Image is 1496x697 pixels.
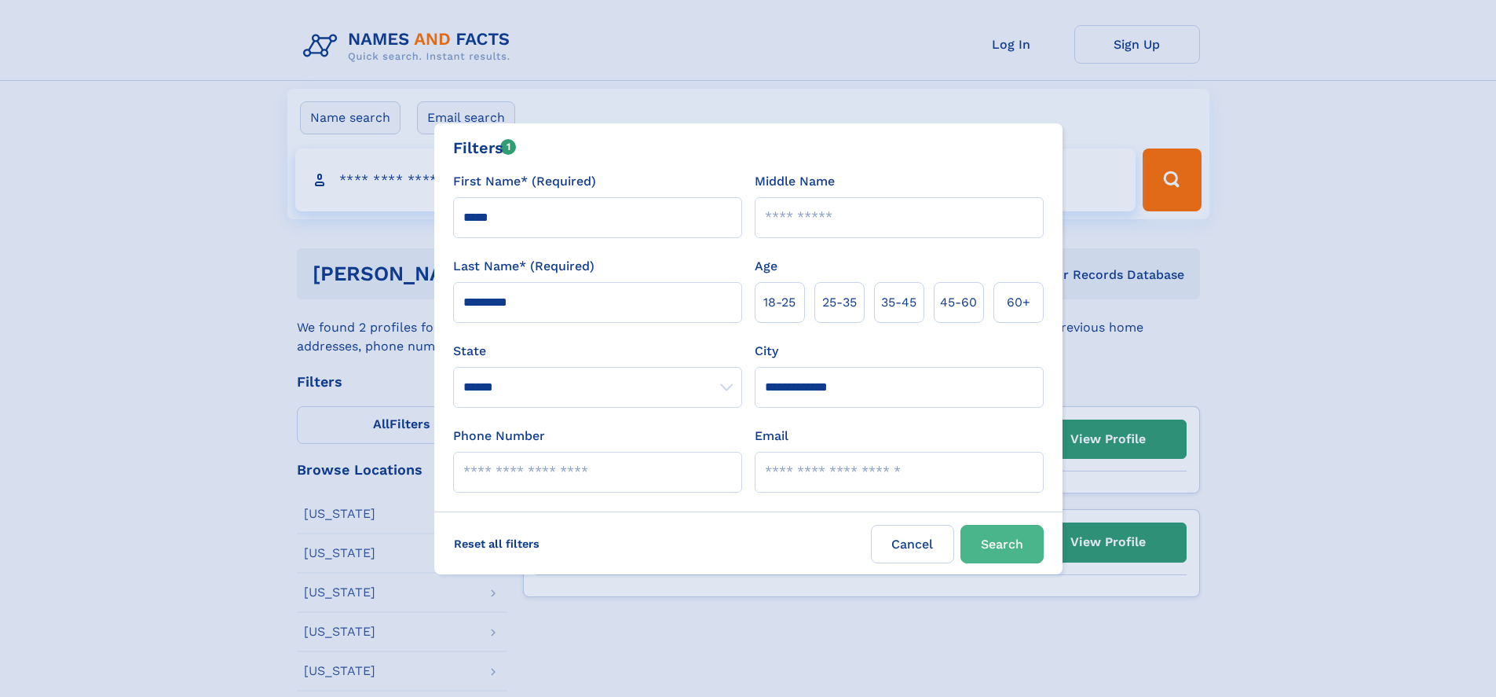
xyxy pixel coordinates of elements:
[822,293,857,312] span: 25‑35
[1007,293,1030,312] span: 60+
[755,342,778,361] label: City
[940,293,977,312] span: 45‑60
[881,293,916,312] span: 35‑45
[453,342,742,361] label: State
[453,257,594,276] label: Last Name* (Required)
[871,525,954,563] label: Cancel
[755,257,777,276] label: Age
[755,172,835,191] label: Middle Name
[960,525,1044,563] button: Search
[453,427,545,446] label: Phone Number
[453,136,517,160] div: Filters
[444,525,550,563] label: Reset all filters
[763,293,796,312] span: 18‑25
[453,172,596,191] label: First Name* (Required)
[755,427,788,446] label: Email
